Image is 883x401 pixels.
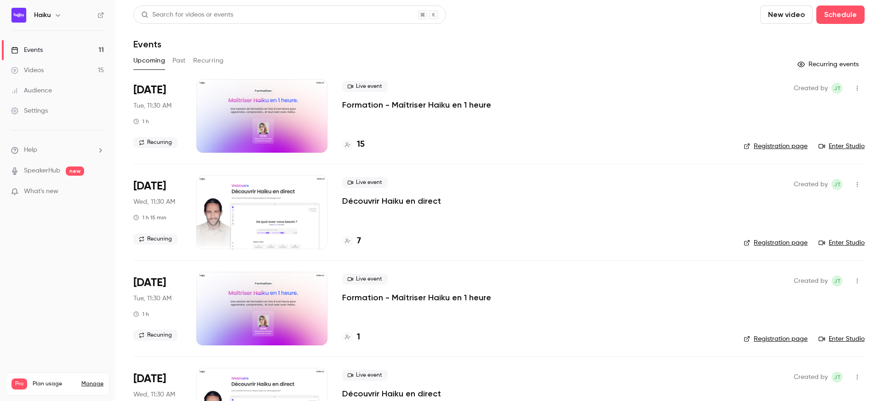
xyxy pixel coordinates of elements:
span: Plan usage [33,380,76,388]
span: [DATE] [133,179,166,194]
span: Live event [342,81,388,92]
button: Upcoming [133,53,165,68]
button: Recurring [193,53,224,68]
div: 1 h [133,310,149,318]
span: Created by [794,372,828,383]
a: Enter Studio [819,334,865,344]
a: Découvrir Haiku en direct [342,195,441,206]
button: Schedule [816,6,865,24]
span: Pro [11,378,27,390]
a: SpeakerHub [24,166,60,176]
span: Recurring [133,330,178,341]
div: Events [11,46,43,55]
span: [DATE] [133,275,166,290]
button: New video [760,6,813,24]
li: help-dropdown-opener [11,145,104,155]
span: Live event [342,370,388,381]
a: Découvrir Haiku en direct [342,388,441,399]
a: Enter Studio [819,238,865,247]
a: Formation - Maîtriser Haiku en 1 heure [342,99,491,110]
span: jean Touzet [831,83,843,94]
a: 1 [342,331,360,344]
div: Settings [11,106,48,115]
a: Registration page [744,334,808,344]
span: Live event [342,274,388,285]
div: Audience [11,86,52,95]
a: 15 [342,138,365,151]
span: [DATE] [133,83,166,97]
button: Past [172,53,186,68]
span: Recurring [133,137,178,148]
span: Tue, 11:30 AM [133,101,172,110]
span: What's new [24,187,58,196]
span: Tue, 11:30 AM [133,294,172,303]
span: Help [24,145,37,155]
span: Wed, 11:30 AM [133,197,175,206]
a: Registration page [744,142,808,151]
a: Formation - Maîtriser Haiku en 1 heure [342,292,491,303]
h1: Events [133,39,161,50]
a: Enter Studio [819,142,865,151]
div: Videos [11,66,44,75]
span: jean Touzet [831,275,843,286]
span: Created by [794,179,828,190]
a: Manage [81,380,103,388]
span: jT [834,179,841,190]
span: Created by [794,83,828,94]
h4: 15 [357,138,365,151]
span: jean Touzet [831,372,843,383]
button: Recurring events [793,57,865,72]
h6: Haiku [34,11,51,20]
div: 1 h 15 min [133,214,166,221]
span: Created by [794,275,828,286]
div: Oct 21 Tue, 11:30 AM (Europe/Paris) [133,272,182,345]
span: Live event [342,177,388,188]
span: jT [834,372,841,383]
a: Registration page [744,238,808,247]
a: 7 [342,235,361,247]
span: Recurring [133,234,178,245]
h4: 1 [357,331,360,344]
div: Search for videos or events [141,10,233,20]
div: 1 h [133,118,149,125]
h4: 7 [357,235,361,247]
span: new [66,166,84,176]
span: jT [834,83,841,94]
span: jT [834,275,841,286]
span: jean Touzet [831,179,843,190]
span: [DATE] [133,372,166,386]
div: Oct 14 Tue, 11:30 AM (Europe/Paris) [133,79,182,153]
span: Wed, 11:30 AM [133,390,175,399]
div: Oct 15 Wed, 11:30 AM (Europe/Paris) [133,175,182,249]
img: Haiku [11,8,26,23]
